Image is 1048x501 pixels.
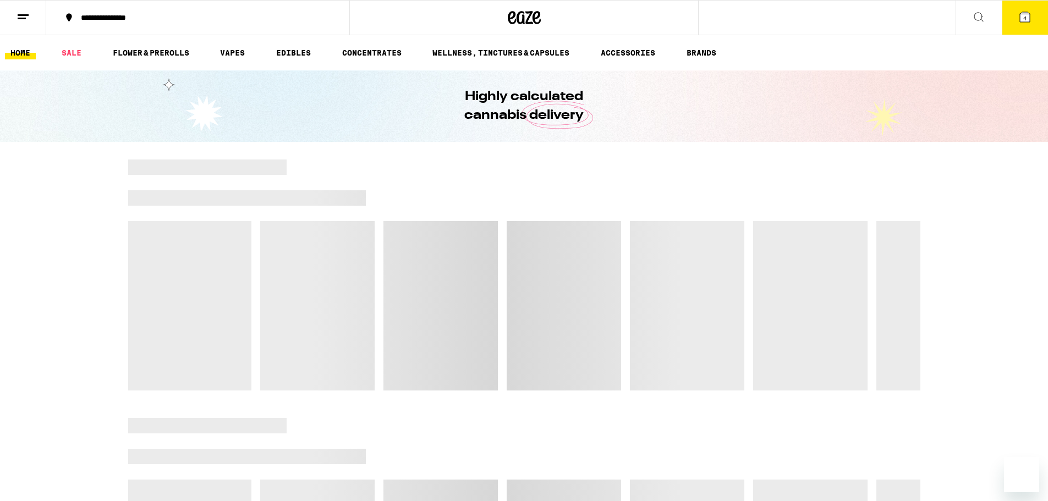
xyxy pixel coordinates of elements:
a: CONCENTRATES [337,46,407,59]
a: EDIBLES [271,46,316,59]
a: VAPES [215,46,250,59]
a: BRANDS [681,46,722,59]
a: ACCESSORIES [595,46,661,59]
h1: Highly calculated cannabis delivery [434,87,615,125]
a: WELLNESS, TINCTURES & CAPSULES [427,46,575,59]
span: 4 [1023,15,1027,21]
a: HOME [5,46,36,59]
button: 4 [1002,1,1048,35]
iframe: Button to launch messaging window [1004,457,1039,492]
a: FLOWER & PREROLLS [107,46,195,59]
a: SALE [56,46,87,59]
